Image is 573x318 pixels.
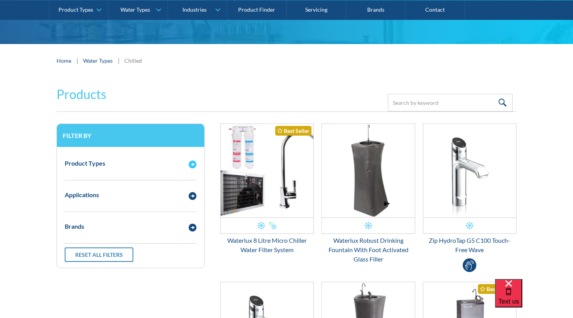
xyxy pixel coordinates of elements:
h3: Filter by [63,132,198,139]
div: | [117,56,120,65]
div: Industries [182,6,207,13]
a: Water Types [83,57,113,65]
input: Search by keyword [388,94,513,111]
img: Waterlux 8 Litre Micro Chiller Water Filter System [221,124,313,217]
h2: Products [57,85,106,104]
div: | [75,56,79,65]
div: Chilled [124,57,142,65]
a: Waterlux 8 Litre Micro Chiller Water Filter SystemBest SellerWaterlux 8 Litre Micro Chiller Water... [220,124,314,254]
a: Home [57,57,71,65]
iframe: podium webchat widget bubble [495,279,573,318]
div: Product Types [58,6,93,13]
img: Zip HydroTap G5 C100 Touch-Free Wave [423,124,516,217]
img: Waterlux Robust Drinking Fountain With Foot Activated Glass Filler [322,124,415,217]
div: Brands [65,222,84,231]
a: Reset all filters [65,247,133,262]
div: Waterlux 8 Litre Micro Chiller Water Filter System [220,236,314,254]
div: Waterlux Robust Drinking Fountain With Foot Activated Glass Filler [322,236,415,264]
div: Zip HydroTap G5 C100 Touch-Free Wave [423,236,516,254]
div: Product Types [65,159,105,168]
a: Waterlux Robust Drinking Fountain With Foot Activated Glass FillerWaterlux Robust Drinking Founta... [322,124,415,264]
div: Applications [65,190,99,200]
a: Zip HydroTap G5 C100 Touch-Free WaveZip HydroTap G5 C100 Touch-Free Wave [423,124,516,254]
div: Water Types [120,6,150,13]
div: Best Seller [478,284,514,294]
div: Best Seller [275,126,311,136]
